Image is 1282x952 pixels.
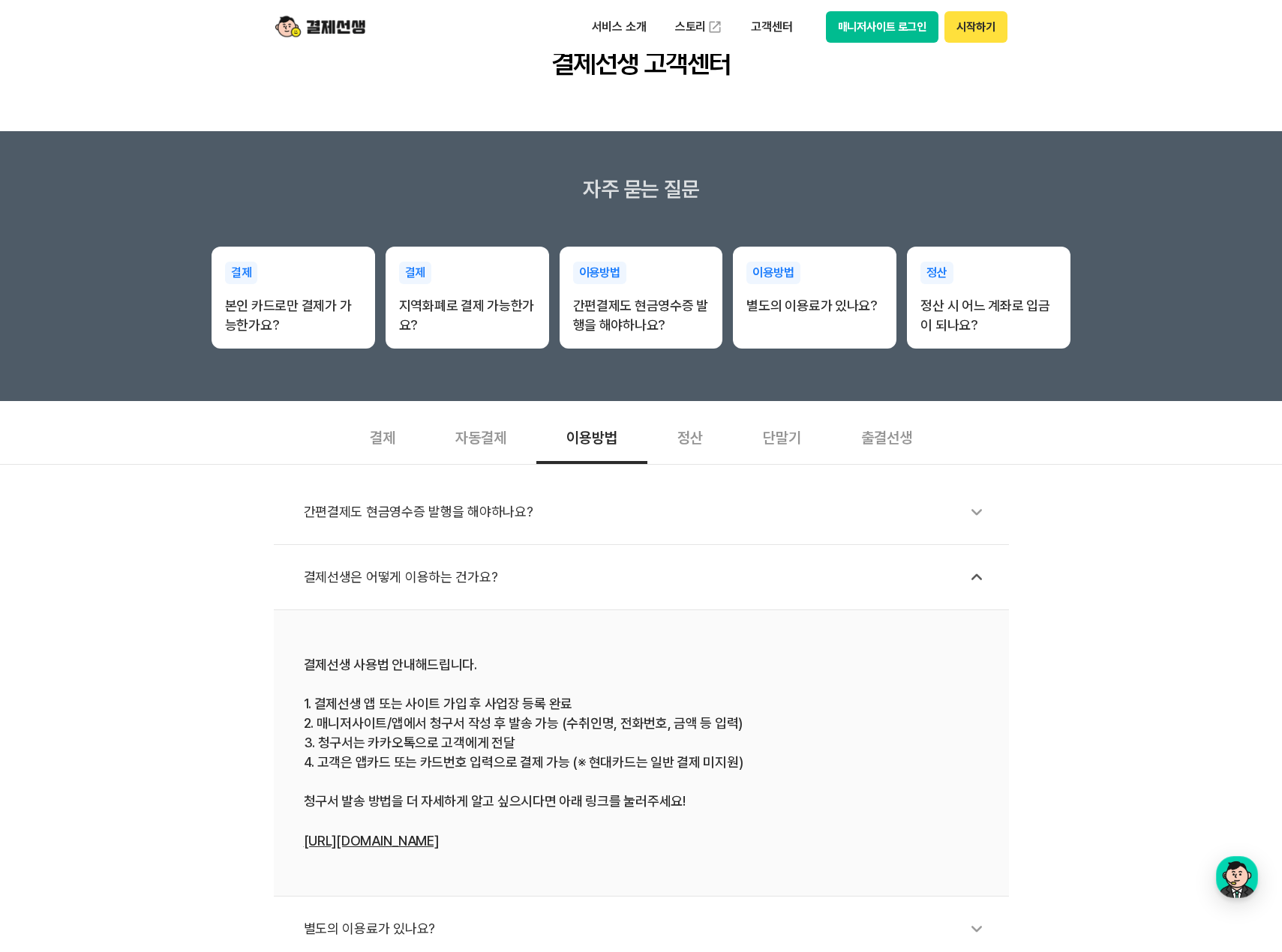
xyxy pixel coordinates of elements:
[944,11,1007,43] button: 시작하기
[746,262,800,284] p: 이용방법
[665,12,734,42] a: 스토리
[831,409,942,464] div: 출결선생
[194,475,288,513] a: 설정
[304,833,439,849] a: [URL][DOMAIN_NAME]
[304,560,994,594] div: 결제선생은 어떻게 이용하는 건가요?
[425,409,536,464] div: 자동결제
[47,498,56,510] span: 홈
[225,296,362,335] p: 본인 카드로만 결제가 가능한가요?
[746,296,883,316] p: 별도의 이용료가 있나요?
[137,498,155,510] span: 대화
[275,13,365,41] img: logo
[399,262,432,284] p: 결제
[550,44,732,83] h2: 결제선생 고객센터
[99,475,194,513] a: 대화
[399,296,536,335] p: 지역화폐로 결제 가능한가요?
[581,13,657,40] p: 서비스 소개
[647,409,733,464] div: 정산
[304,495,994,529] div: 간편결제도 현금영수증 발행을 해야하나요?
[5,475,99,513] a: 홈
[232,498,250,510] span: 설정
[536,409,647,464] div: 이용방법
[573,296,710,335] p: 간편결제도 현금영수증 발행을 해야하나요?
[573,262,626,284] p: 이용방법
[920,262,953,284] p: 정산
[707,19,722,34] img: 외부 도메인 오픈
[304,655,979,851] div: 결제선생 사용법 안내해드립니다. 1. 결제선생 앱 또는 사이트 가입 후 사업장 등록 완료 2. 매니저사이트/앱에서 청구서 작성 후 발송 가능 (수취인명, 전화번호, 금액 등 ...
[740,13,803,40] p: 고객센터
[304,912,994,946] div: 별도의 이용료가 있나요?
[340,409,425,464] div: 결제
[920,296,1057,335] p: 정산 시 어느 계좌로 입금이 되나요?
[826,11,939,43] button: 매니저사이트 로그인
[225,262,258,284] p: 결제
[733,409,831,464] div: 단말기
